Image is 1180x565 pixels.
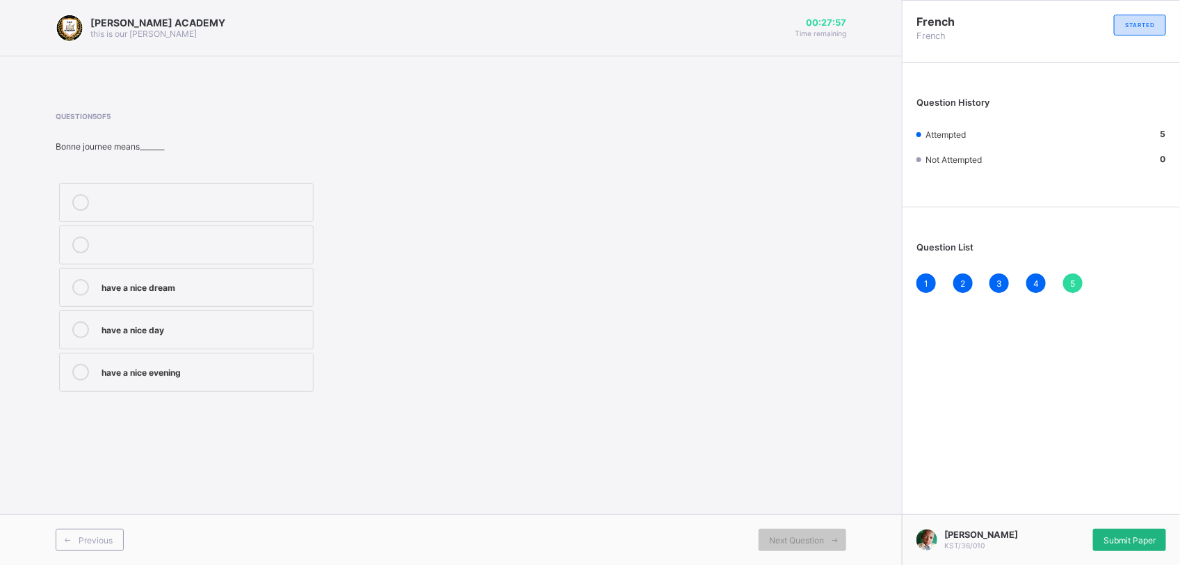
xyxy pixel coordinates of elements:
[996,278,1002,289] span: 3
[795,17,846,28] span: 00:27:57
[944,530,1018,540] span: [PERSON_NAME]
[56,141,492,152] div: Bonne journee means_______
[795,29,846,38] span: Time remaining
[102,279,306,293] div: have a nice dream
[926,129,966,140] span: Attempted
[1033,278,1039,289] span: 4
[926,154,982,165] span: Not Attempted
[79,535,113,546] span: Previous
[102,364,306,378] div: have a nice evening
[1070,278,1075,289] span: 5
[769,535,824,546] span: Next Question
[1125,22,1155,29] span: STARTED
[924,278,928,289] span: 1
[916,97,989,108] span: Question History
[102,321,306,335] div: have a nice day
[1161,129,1166,139] b: 5
[944,541,985,550] span: KST/36/010
[916,31,1042,41] span: French
[56,112,492,120] span: Question 5 of 5
[960,278,965,289] span: 2
[90,29,197,39] span: this is our [PERSON_NAME]
[1104,535,1156,546] span: Submit Paper
[916,15,1042,29] span: French
[90,17,225,29] span: [PERSON_NAME] ACADEMY
[1161,154,1166,164] b: 0
[916,242,973,253] span: Question List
